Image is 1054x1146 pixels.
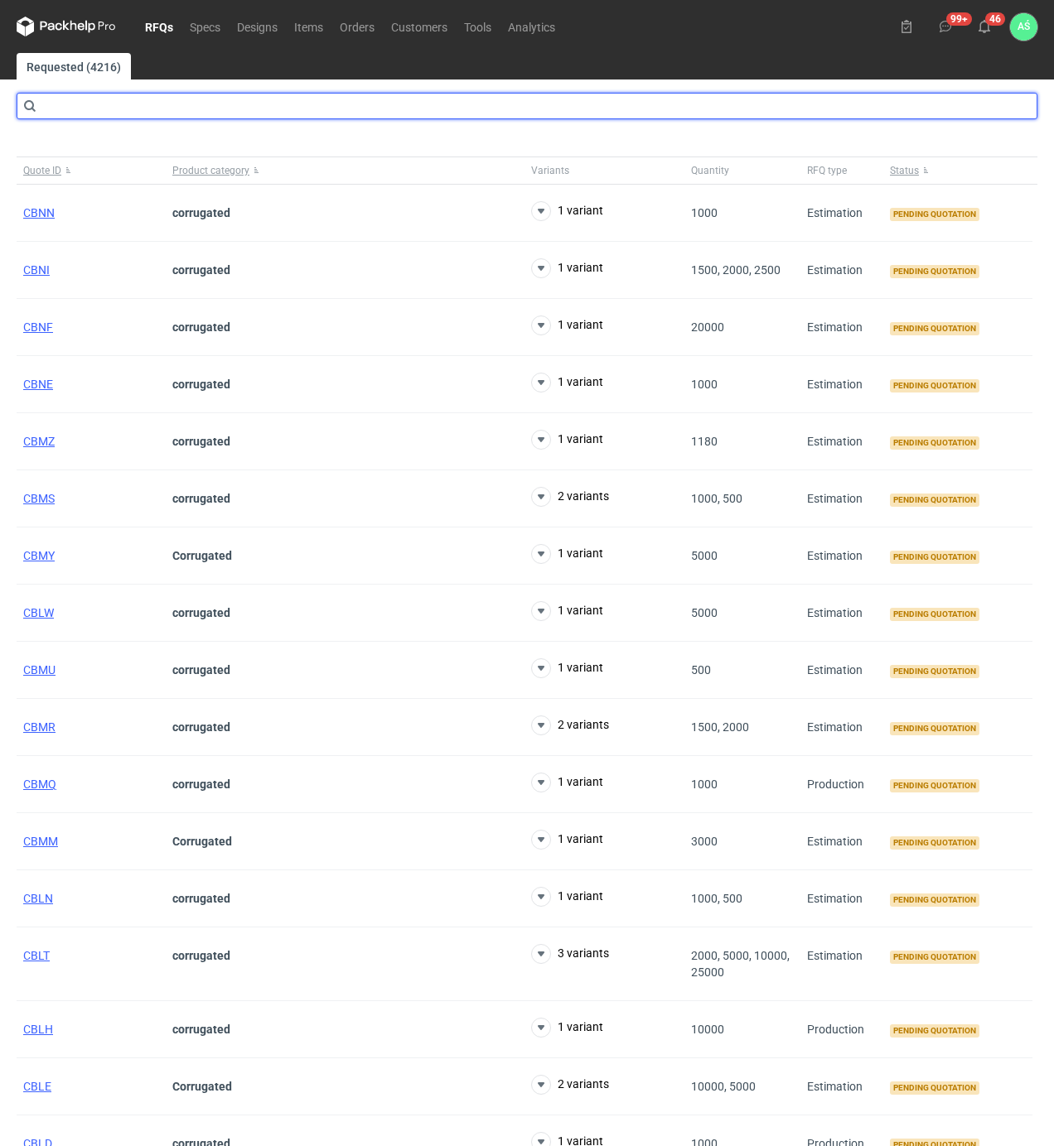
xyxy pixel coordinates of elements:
strong: corrugated [172,949,230,962]
span: 5000 [691,606,718,619]
span: Status [890,164,919,177]
strong: corrugated [172,206,230,219]
div: Estimation [800,470,883,527]
span: 1000 [691,206,718,219]
a: CBLH [23,1023,53,1036]
a: CBMU [23,663,56,677]
button: 1 variant [531,773,603,792]
a: CBLW [23,606,54,619]
span: Pending quotation [890,722,979,735]
strong: corrugated [172,378,230,391]
span: Variants [531,164,569,177]
button: 2 variants [531,715,609,735]
span: 2000, 5000, 10000, 25000 [691,949,790,979]
span: Pending quotation [890,1024,979,1038]
a: Customers [383,17,456,36]
button: 1 variant [531,1018,603,1038]
a: Specs [181,17,229,36]
span: Quote ID [23,164,61,177]
a: CBNI [23,263,50,277]
span: Pending quotation [890,551,979,564]
button: 1 variant [531,373,603,392]
button: Product category [166,157,525,184]
button: 1 variant [531,430,603,450]
strong: corrugated [172,778,230,791]
strong: corrugated [172,263,230,277]
span: Pending quotation [890,779,979,792]
strong: corrugated [172,892,230,905]
button: 2 variants [531,487,609,507]
a: CBNN [23,206,55,219]
a: CBLN [23,892,53,905]
span: Pending quotation [890,893,979,907]
button: 46 [971,13,998,40]
span: RFQ type [807,164,847,177]
span: 10000, 5000 [691,1080,756,1093]
button: 1 variant [531,887,603,907]
button: 2 variants [531,1075,609,1095]
a: CBMQ [23,778,56,791]
svg: Packhelp Pro [17,17,116,36]
span: Pending quotation [890,665,979,678]
a: CBMR [23,720,56,734]
span: Pending quotation [890,494,979,507]
span: CBMS [23,492,55,505]
span: 10000 [691,1023,724,1036]
a: CBMZ [23,435,55,448]
button: 3 variants [531,944,609,964]
span: Pending quotation [890,379,979,392]
strong: Corrugated [172,549,232,562]
span: Quantity [691,164,729,177]
div: Adrian Świerżewski [1010,13,1037,41]
span: 1000, 500 [691,892,742,905]
span: 1000 [691,378,718,391]
a: CBNF [23,320,53,334]
a: CBMY [23,549,55,562]
div: Production [800,756,883,813]
span: Pending quotation [890,208,979,221]
strong: Corrugated [172,835,232,848]
span: CBMM [23,835,58,848]
div: Estimation [800,699,883,756]
button: 99+ [932,13,959,40]
span: 1500, 2000 [691,720,749,734]
div: Estimation [800,242,883,299]
span: Pending quotation [890,436,979,450]
button: Status [883,157,1032,184]
div: Estimation [800,185,883,242]
span: 1000 [691,778,718,791]
a: Analytics [500,17,563,36]
strong: corrugated [172,606,230,619]
a: CBNE [23,378,53,391]
button: 1 variant [531,830,603,850]
a: Items [286,17,331,36]
strong: corrugated [172,320,230,334]
a: CBLE [23,1080,51,1093]
span: Pending quotation [890,265,979,278]
div: Estimation [800,585,883,642]
span: 20000 [691,320,724,334]
strong: corrugated [172,663,230,677]
span: 3000 [691,835,718,848]
a: Tools [456,17,500,36]
div: Estimation [800,927,883,1001]
strong: corrugated [172,492,230,505]
span: Pending quotation [890,1081,979,1095]
button: AŚ [1010,13,1037,41]
button: 1 variant [531,601,603,621]
a: CBLT [23,949,50,962]
span: Pending quotation [890,951,979,964]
